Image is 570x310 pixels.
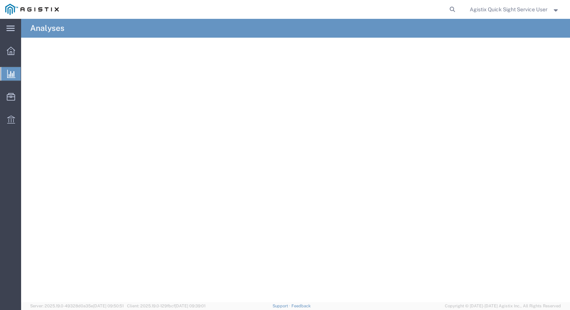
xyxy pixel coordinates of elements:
h4: Analyses [30,19,64,38]
a: Support [273,304,291,308]
span: Copyright © [DATE]-[DATE] Agistix Inc., All Rights Reserved [445,303,561,309]
img: logo [5,4,59,15]
a: Feedback [291,304,311,308]
button: Agistix Quick Sight Service User [469,5,560,14]
span: Agistix Quick Sight Service User [470,5,547,14]
span: Client: 2025.19.0-129fbcf [127,304,205,308]
span: [DATE] 09:39:01 [175,304,205,308]
span: Server: 2025.19.0-49328d0a35e [30,304,124,308]
span: [DATE] 09:50:51 [93,304,124,308]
